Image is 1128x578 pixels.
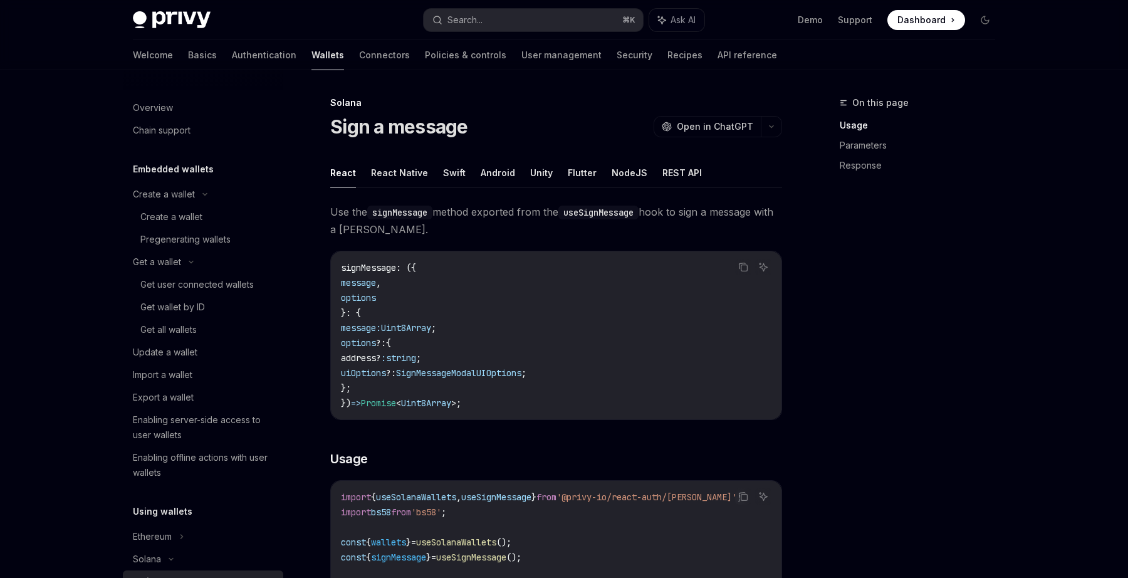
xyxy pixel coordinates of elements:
a: Enabling server-side access to user wallets [123,409,283,446]
a: Chain support [123,119,283,142]
a: Wallets [311,40,344,70]
a: Basics [188,40,217,70]
a: Get wallet by ID [123,296,283,318]
span: (); [496,537,511,548]
a: Support [838,14,872,26]
div: Create a wallet [133,187,195,202]
span: }) [341,397,351,409]
span: const [341,537,366,548]
button: Open in ChatGPT [654,116,761,137]
span: Promise [361,397,396,409]
span: useSolanaWallets [416,537,496,548]
div: Create a wallet [140,209,202,224]
span: '@privy-io/react-auth/[PERSON_NAME]' [556,491,737,503]
span: : [381,352,386,364]
button: Copy the contents from the code block [735,488,751,505]
a: Create a wallet [123,206,283,228]
a: Security [617,40,652,70]
span: options [341,337,376,349]
button: NodeJS [612,158,647,187]
span: { [366,537,371,548]
span: : ({ [396,262,416,273]
span: from [536,491,556,503]
a: API reference [718,40,777,70]
span: import [341,507,371,518]
a: Overview [123,97,283,119]
span: message: [341,322,381,334]
span: = [411,537,416,548]
span: ; [441,507,446,518]
a: Response [840,155,1005,176]
span: > [451,397,456,409]
a: Demo [798,14,823,26]
div: Get user connected wallets [140,277,254,292]
a: Update a wallet [123,341,283,364]
img: dark logo [133,11,211,29]
a: User management [521,40,602,70]
div: Update a wallet [133,345,197,360]
span: Open in ChatGPT [677,120,753,133]
span: }; [341,382,351,394]
span: { [386,337,391,349]
span: wallets [371,537,406,548]
button: Copy the contents from the code block [735,259,751,275]
span: Usage [330,450,368,468]
span: { [366,552,371,563]
span: ; [416,352,421,364]
div: Enabling offline actions with user wallets [133,450,276,480]
span: Uint8Array [381,322,431,334]
span: } [426,552,431,563]
span: useSolanaWallets [376,491,456,503]
span: 'bs58' [411,507,441,518]
span: ; [431,322,436,334]
span: { [371,491,376,503]
a: Dashboard [887,10,965,30]
a: Policies & controls [425,40,506,70]
div: Overview [133,100,173,115]
span: , [376,277,381,288]
span: ?: [376,337,386,349]
span: => [351,397,361,409]
button: Android [481,158,515,187]
a: Parameters [840,135,1005,155]
a: Pregenerating wallets [123,228,283,251]
div: Search... [447,13,483,28]
button: Ask AI [649,9,704,31]
div: Get a wallet [133,255,181,270]
span: uiOptions [341,367,386,379]
button: Ask AI [755,259,771,275]
span: Uint8Array [401,397,451,409]
span: Dashboard [897,14,946,26]
span: ; [521,367,526,379]
div: Export a wallet [133,390,194,405]
div: Get wallet by ID [140,300,205,315]
a: Authentication [232,40,296,70]
button: Toggle dark mode [975,10,995,30]
h1: Sign a message [330,115,468,138]
div: Import a wallet [133,367,192,382]
span: }: { [341,307,361,318]
a: Get user connected wallets [123,273,283,296]
span: Use the method exported from the hook to sign a message with a [PERSON_NAME]. [330,203,782,238]
span: = [431,552,436,563]
button: Unity [530,158,553,187]
div: Enabling server-side access to user wallets [133,412,276,443]
div: Pregenerating wallets [140,232,231,247]
button: Search...⌘K [424,9,643,31]
span: message [341,277,376,288]
a: Export a wallet [123,386,283,409]
a: Connectors [359,40,410,70]
div: Get all wallets [140,322,197,337]
span: } [406,537,411,548]
button: REST API [662,158,702,187]
div: Solana [133,552,161,567]
div: Chain support [133,123,191,138]
span: signMessage [371,552,426,563]
span: SignMessageModalUIOptions [396,367,521,379]
button: React [330,158,356,187]
h5: Using wallets [133,504,192,519]
span: } [531,491,536,503]
span: ; [456,397,461,409]
span: from [391,507,411,518]
code: useSignMessage [558,206,639,219]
